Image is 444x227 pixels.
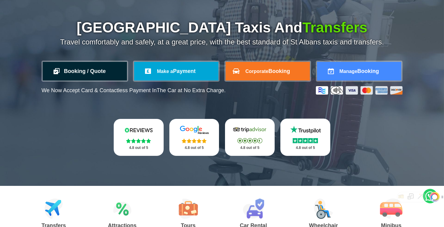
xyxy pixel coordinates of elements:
[157,87,226,93] span: The Car at No Extra Charge.
[362,214,441,227] iframe: chat widget
[179,198,198,219] img: Tours
[293,138,318,143] img: Stars
[380,198,402,219] img: Minibus
[316,86,402,95] img: Credit And Debit Cards
[280,119,330,156] a: Trustpilot Stars 4.8 out of 5
[314,198,333,219] img: Wheelchair
[45,198,63,219] img: Airport Transfers
[339,69,357,74] span: Manage
[243,198,264,219] img: Car Rental
[169,119,219,156] a: Google Stars 4.8 out of 5
[43,62,127,80] a: Booking / Quote
[176,144,213,152] p: 4.8 out of 5
[42,20,402,35] h1: [GEOGRAPHIC_DATA] Taxis And
[114,119,164,156] a: Reviews.io Stars 4.8 out of 5
[42,87,226,94] p: We Now Accept Card & Contactless Payment In
[302,20,367,35] span: Transfers
[176,126,212,135] img: Google
[237,138,262,143] img: Stars
[317,62,401,80] a: ManageBooking
[232,144,268,152] p: 4.8 out of 5
[121,126,157,135] img: Reviews.io
[226,62,310,80] a: CorporateBooking
[120,144,157,152] p: 4.8 out of 5
[42,38,402,46] p: Travel comfortably and safely, at a great price, with the best standard of St Albans taxis and tr...
[232,125,268,134] img: Tripadvisor
[287,125,323,134] img: Trustpilot
[182,138,207,143] img: Stars
[157,69,173,74] span: Make a
[134,62,218,80] a: Make aPayment
[126,138,151,143] img: Stars
[245,69,268,74] span: Corporate
[287,144,324,152] p: 4.8 out of 5
[225,119,275,156] a: Tripadvisor Stars 4.8 out of 5
[113,198,131,219] img: Attractions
